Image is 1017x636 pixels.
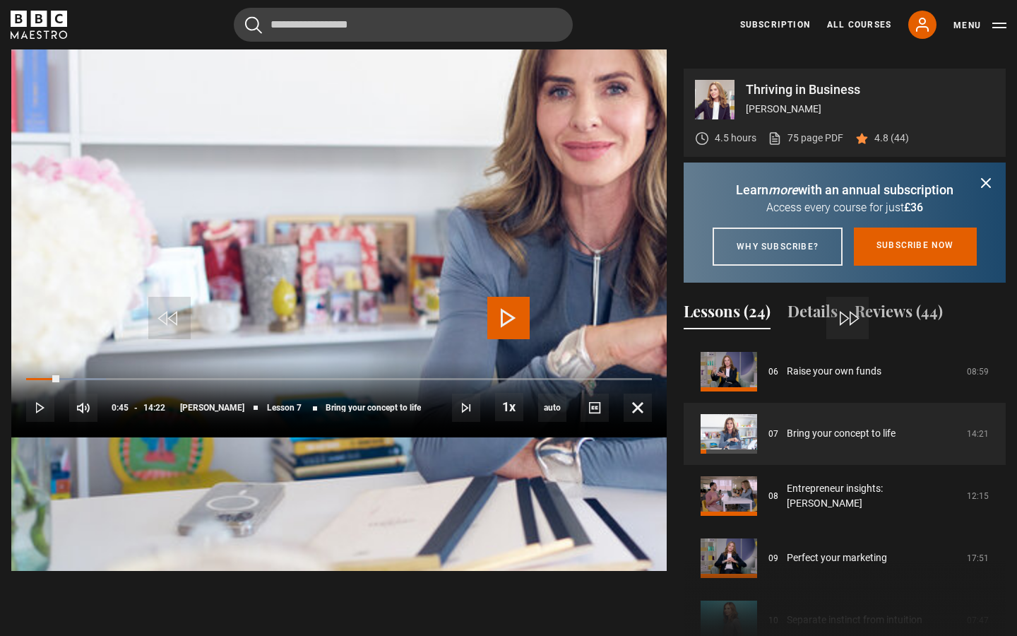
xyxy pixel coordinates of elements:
[69,394,97,422] button: Mute
[787,426,896,441] a: Bring your concept to life
[11,69,667,437] video-js: Video Player
[452,394,480,422] button: Next Lesson
[746,102,994,117] p: [PERSON_NAME]
[701,180,989,199] p: Learn with an annual subscription
[245,16,262,34] button: Submit the search query
[538,394,566,422] span: auto
[768,131,843,146] a: 75 page PDF
[787,300,838,329] button: Details
[715,131,756,146] p: 4.5 hours
[267,404,302,412] span: Lesson 7
[26,378,652,381] div: Progress Bar
[495,393,523,421] button: Playback Rate
[234,8,573,42] input: Search
[180,404,244,412] span: [PERSON_NAME]
[713,228,843,266] a: Why subscribe?
[746,83,994,96] p: Thriving in Business
[740,18,810,31] a: Subscription
[538,394,566,422] div: Current quality: 1080p
[787,481,958,511] a: Entrepreneur insights: [PERSON_NAME]
[684,300,771,329] button: Lessons (24)
[768,182,798,197] i: more
[701,199,989,216] p: Access every course for just
[134,403,138,413] span: -
[953,18,1006,33] button: Toggle navigation
[874,131,909,146] p: 4.8 (44)
[112,395,129,420] span: 0:45
[624,394,652,422] button: Fullscreen
[581,394,609,422] button: Captions
[787,364,881,379] a: Raise your own funds
[787,550,887,565] a: Perfect your marketing
[854,228,977,266] a: Subscribe now
[827,18,891,31] a: All Courses
[904,201,923,214] span: £36
[11,11,67,39] svg: BBC Maestro
[143,395,165,420] span: 14:22
[26,394,54,422] button: Play
[326,404,421,412] span: Bring your concept to life
[855,300,943,329] button: Reviews (44)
